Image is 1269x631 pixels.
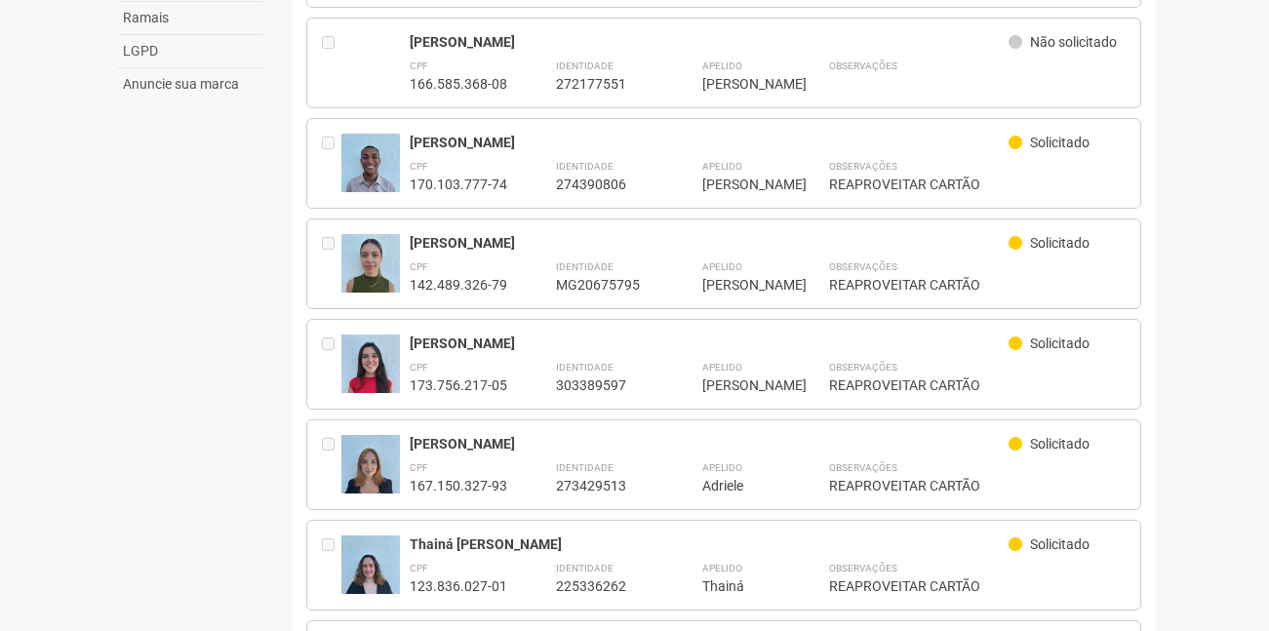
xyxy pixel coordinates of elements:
[341,335,400,413] img: user.jpg
[702,477,780,494] div: Adriele
[829,60,897,71] strong: Observações
[410,477,507,494] div: 167.150.327-93
[322,134,341,193] div: Entre em contato com a Aministração para solicitar o cancelamento ou 2a via
[118,2,262,35] a: Ramais
[410,535,1010,553] div: Thainá [PERSON_NAME]
[118,68,262,100] a: Anuncie sua marca
[702,75,780,93] div: [PERSON_NAME]
[829,563,897,573] strong: Observações
[829,462,897,473] strong: Observações
[322,435,341,494] div: Entre em contato com a Aministração para solicitar o cancelamento ou 2a via
[410,134,1010,151] div: [PERSON_NAME]
[556,276,654,294] div: MG20675795
[556,261,614,272] strong: Identidade
[410,75,507,93] div: 166.585.368-08
[341,134,400,212] img: user.jpg
[829,376,1127,394] div: REAPROVEITAR CARTÃO
[410,276,507,294] div: 142.489.326-79
[556,563,614,573] strong: Identidade
[556,462,614,473] strong: Identidade
[556,60,614,71] strong: Identidade
[556,176,654,193] div: 274390806
[556,75,654,93] div: 272177551
[1030,436,1090,452] span: Solicitado
[702,60,742,71] strong: Apelido
[410,335,1010,352] div: [PERSON_NAME]
[556,577,654,595] div: 225336262
[829,161,897,172] strong: Observações
[410,435,1010,453] div: [PERSON_NAME]
[556,362,614,373] strong: Identidade
[829,362,897,373] strong: Observações
[410,462,428,473] strong: CPF
[702,362,742,373] strong: Apelido
[410,161,428,172] strong: CPF
[410,376,507,394] div: 173.756.217-05
[702,176,780,193] div: [PERSON_NAME]
[829,261,897,272] strong: Observações
[702,376,780,394] div: [PERSON_NAME]
[556,477,654,494] div: 273429513
[341,535,400,613] img: user.jpg
[341,435,400,513] img: user.jpg
[1030,34,1117,50] span: Não solicitado
[1030,235,1090,251] span: Solicitado
[410,60,428,71] strong: CPF
[410,563,428,573] strong: CPF
[1030,335,1090,351] span: Solicitado
[1030,135,1090,150] span: Solicitado
[702,563,742,573] strong: Apelido
[556,161,614,172] strong: Identidade
[556,376,654,394] div: 303389597
[322,535,341,595] div: Entre em contato com a Aministração para solicitar o cancelamento ou 2a via
[410,362,428,373] strong: CPF
[410,33,1010,51] div: [PERSON_NAME]
[829,577,1127,595] div: REAPROVEITAR CARTÃO
[702,261,742,272] strong: Apelido
[410,261,428,272] strong: CPF
[1030,536,1090,552] span: Solicitado
[829,477,1127,494] div: REAPROVEITAR CARTÃO
[829,276,1127,294] div: REAPROVEITAR CARTÃO
[702,577,780,595] div: Thainá
[702,276,780,294] div: [PERSON_NAME]
[702,462,742,473] strong: Apelido
[118,35,262,68] a: LGPD
[829,176,1127,193] div: REAPROVEITAR CARTÃO
[322,234,341,294] div: Entre em contato com a Aministração para solicitar o cancelamento ou 2a via
[341,234,400,312] img: user.jpg
[322,335,341,394] div: Entre em contato com a Aministração para solicitar o cancelamento ou 2a via
[410,176,507,193] div: 170.103.777-74
[410,577,507,595] div: 123.836.027-01
[410,234,1010,252] div: [PERSON_NAME]
[702,161,742,172] strong: Apelido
